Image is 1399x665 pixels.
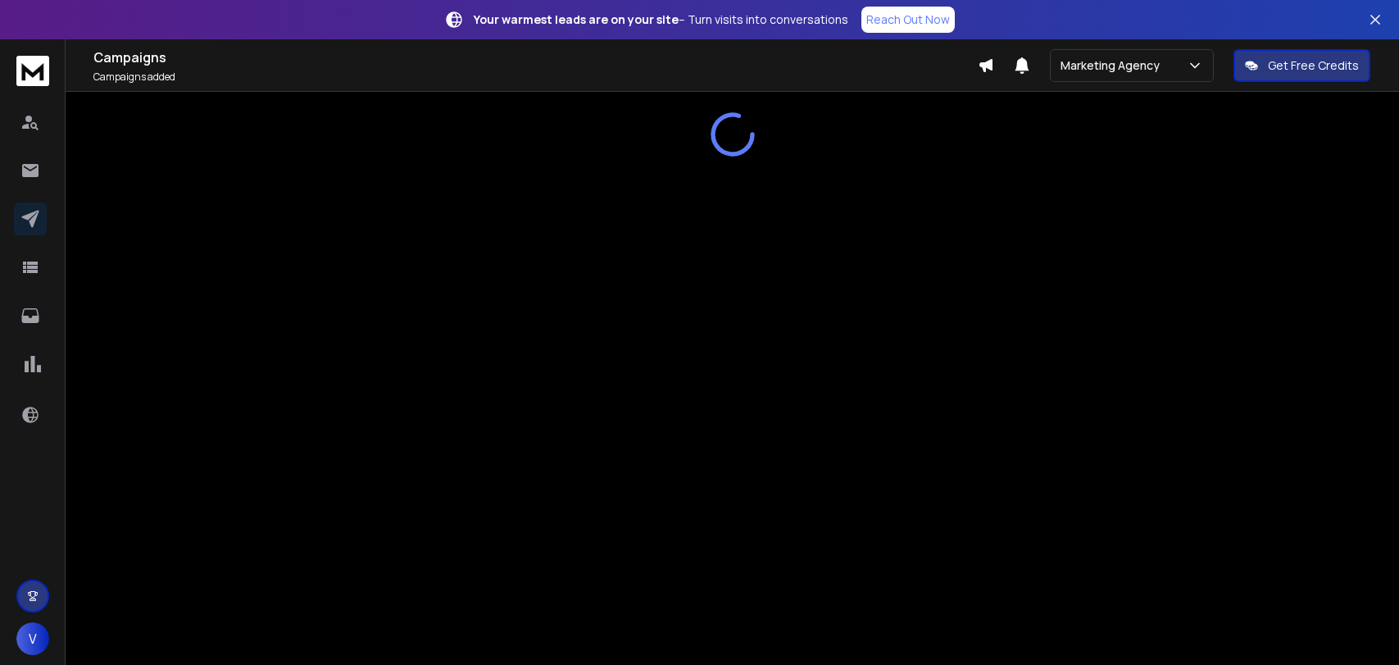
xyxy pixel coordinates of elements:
button: V [16,622,49,655]
p: Reach Out Now [866,11,950,28]
p: Get Free Credits [1268,57,1359,74]
button: Get Free Credits [1233,49,1370,82]
img: logo [16,56,49,86]
a: Reach Out Now [861,7,955,33]
p: – Turn visits into conversations [474,11,848,28]
p: Marketing Agency [1061,57,1166,74]
strong: Your warmest leads are on your site [474,11,679,27]
p: Campaigns added [93,71,978,84]
h1: Campaigns [93,48,978,67]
